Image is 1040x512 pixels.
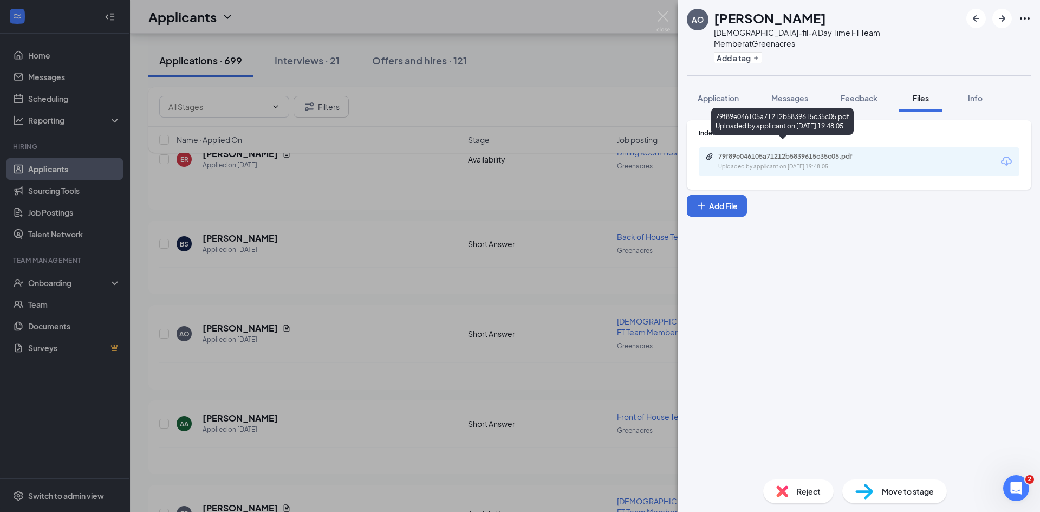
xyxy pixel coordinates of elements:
svg: ArrowLeftNew [970,12,983,25]
button: PlusAdd a tag [714,52,762,63]
span: Files [913,93,929,103]
span: Application [698,93,739,103]
div: AO [692,14,704,25]
button: ArrowRight [992,9,1012,28]
svg: Paperclip [705,152,714,161]
button: ArrowLeftNew [966,9,986,28]
div: Indeed Resume [699,128,1019,138]
span: Feedback [841,93,877,103]
svg: Plus [753,55,759,61]
span: 2 [1025,475,1034,484]
svg: Ellipses [1018,12,1031,25]
svg: Plus [696,200,707,211]
div: Uploaded by applicant on [DATE] 19:48:05 [718,163,881,171]
iframe: Intercom live chat [1003,475,1029,501]
div: 79f89e046105a71212b5839615c35c05.pdf Uploaded by applicant on [DATE] 19:48:05 [711,108,854,135]
a: Paperclip79f89e046105a71212b5839615c35c05.pdfUploaded by applicant on [DATE] 19:48:05 [705,152,881,171]
span: Messages [771,93,808,103]
div: 79f89e046105a71212b5839615c35c05.pdf [718,152,870,161]
span: Move to stage [882,485,934,497]
svg: Download [1000,155,1013,168]
svg: ArrowRight [996,12,1009,25]
button: Add FilePlus [687,195,747,217]
div: [DEMOGRAPHIC_DATA]-fil-A Day Time FT Team Member at Greenacres [714,27,961,49]
span: Reject [797,485,821,497]
span: Info [968,93,983,103]
h1: [PERSON_NAME] [714,9,826,27]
